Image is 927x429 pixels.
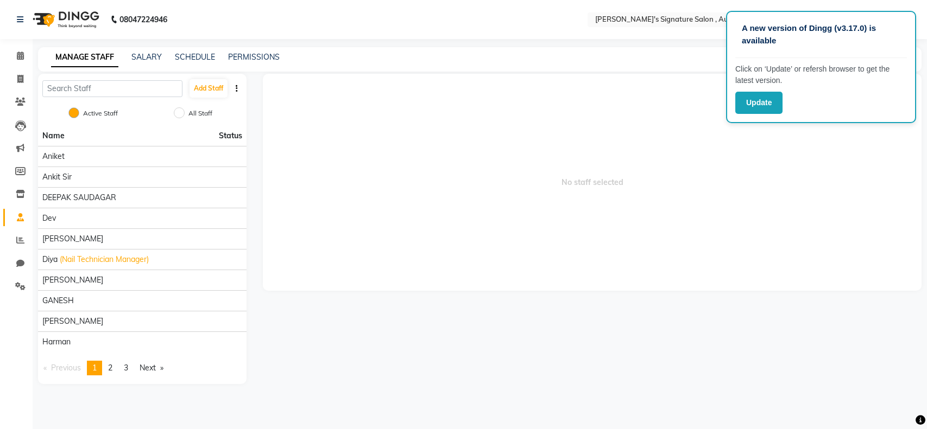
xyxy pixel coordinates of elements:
[735,63,907,86] p: Click on ‘Update’ or refersh browser to get the latest version.
[42,295,74,306] span: GANESH
[42,192,116,203] span: DEEPAK SAUDAGAR
[228,52,280,62] a: PERMISSIONS
[735,92,783,114] button: Update
[42,233,103,245] span: [PERSON_NAME]
[134,361,169,375] a: Next
[188,108,212,118] label: All Staff
[42,316,103,327] span: [PERSON_NAME]
[42,131,65,140] span: Name
[742,22,900,47] p: A new version of Dingg (v3.17.0) is available
[219,130,242,142] span: Status
[42,80,182,97] input: Search Staff
[28,4,102,35] img: logo
[131,52,162,62] a: SALARY
[190,79,228,98] button: Add Staff
[42,274,103,286] span: [PERSON_NAME]
[42,254,58,265] span: Diya
[175,52,215,62] a: SCHEDULE
[38,361,247,375] nav: Pagination
[51,363,81,373] span: Previous
[92,363,97,373] span: 1
[124,363,128,373] span: 3
[42,151,65,162] span: Aniket
[51,48,118,67] a: MANAGE STAFF
[119,4,167,35] b: 08047224946
[263,74,922,291] span: No staff selected
[83,108,118,118] label: Active Staff
[42,336,71,348] span: Harman
[60,254,149,265] span: (Nail Technician Manager)
[42,213,56,224] span: Dev
[108,363,112,373] span: 2
[42,171,72,183] span: Ankit Sir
